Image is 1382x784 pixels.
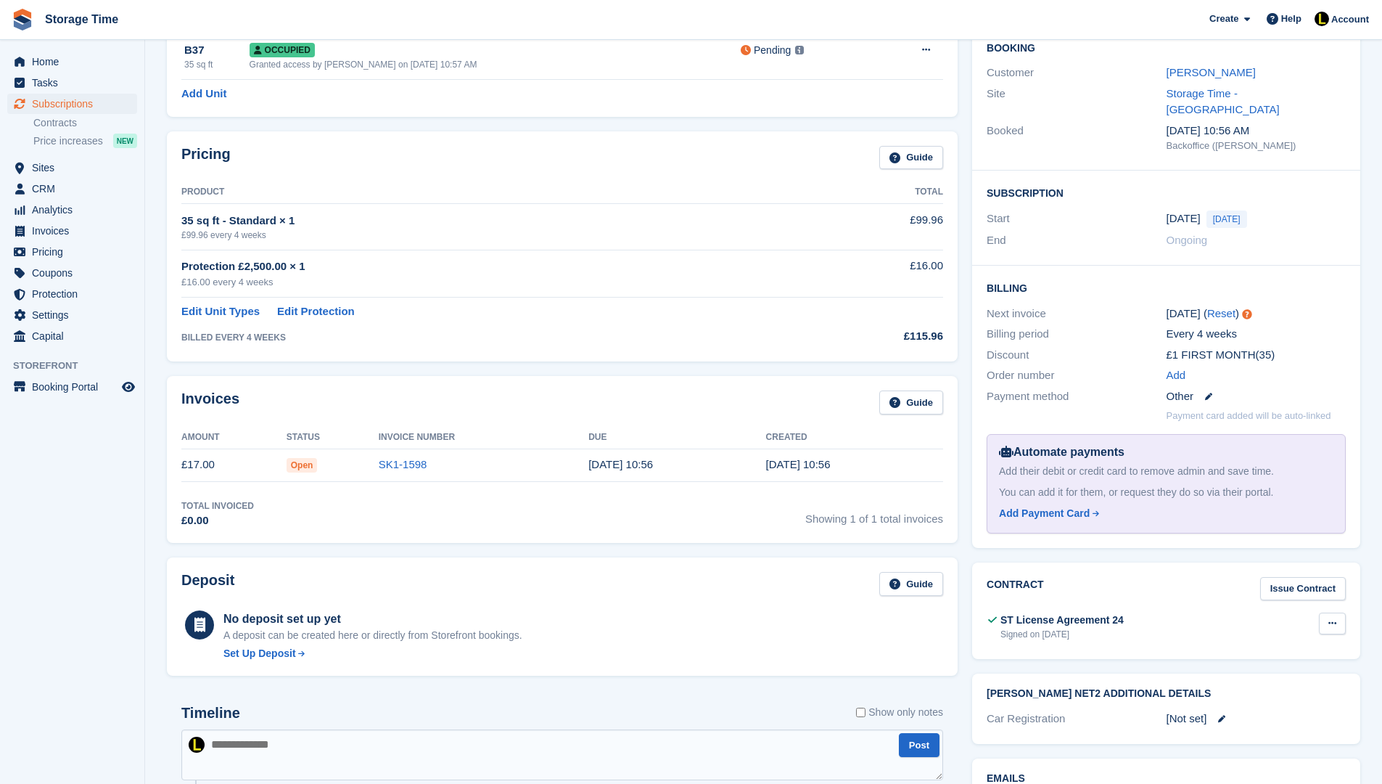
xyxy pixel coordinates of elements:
[12,9,33,30] img: stora-icon-8386f47178a22dfd0bd8f6a31ec36ba5ce8667c1dd55bd0f319d3a0aa187defe.svg
[1167,211,1201,227] time: 2025-08-19 00:00:00 UTC
[32,200,119,220] span: Analytics
[181,449,287,481] td: £17.00
[1000,613,1124,628] div: ST License Agreement 24
[7,242,137,262] a: menu
[223,611,522,628] div: No deposit set up yet
[987,711,1166,727] div: Car Registration
[113,134,137,148] div: NEW
[223,646,296,661] div: Set Up Deposit
[987,388,1166,405] div: Payment method
[899,733,939,757] button: Post
[181,705,240,722] h2: Timeline
[999,444,1333,461] div: Automate payments
[802,250,943,297] td: £16.00
[181,86,226,102] a: Add Unit
[120,378,137,396] a: Preview store
[33,133,137,149] a: Price increases NEW
[32,179,119,199] span: CRM
[7,158,137,178] a: menu
[7,284,137,304] a: menu
[181,213,802,229] div: 35 sq ft - Standard × 1
[7,326,137,346] a: menu
[32,305,119,325] span: Settings
[987,43,1346,54] h2: Booking
[181,146,231,170] h2: Pricing
[588,426,765,449] th: Due
[181,391,239,415] h2: Invoices
[181,513,254,529] div: £0.00
[802,328,943,345] div: £115.96
[181,229,802,242] div: £99.96 every 4 weeks
[181,572,234,596] h2: Deposit
[766,458,831,470] time: 2025-08-19 09:56:27 UTC
[987,65,1166,81] div: Customer
[184,42,250,59] div: B37
[987,326,1166,343] div: Billing period
[32,73,119,93] span: Tasks
[7,377,137,397] a: menu
[32,263,119,283] span: Coupons
[1000,628,1124,641] div: Signed on [DATE]
[32,284,119,304] span: Protection
[987,185,1346,200] h2: Subscription
[1167,326,1346,343] div: Every 4 weeks
[181,331,802,344] div: BILLED EVERY 4 WEEKS
[879,391,943,415] a: Guide
[1167,139,1346,153] div: Backoffice ([PERSON_NAME])
[987,232,1166,249] div: End
[250,58,741,71] div: Granted access by [PERSON_NAME] on [DATE] 10:57 AM
[999,464,1333,479] div: Add their debit or credit card to remove admin and save time.
[766,426,943,449] th: Created
[7,263,137,283] a: menu
[32,377,119,397] span: Booking Portal
[7,73,137,93] a: menu
[999,506,1090,521] div: Add Payment Card
[1260,577,1346,601] a: Issue Contract
[1241,308,1254,321] div: Tooltip anchor
[7,94,137,114] a: menu
[795,46,804,54] img: icon-info-grey-7440780725fd019a000dd9b08b2336e03edf1995a4989e88bcd33f0948082b44.svg
[1315,12,1329,26] img: Laaibah Sarwar
[588,458,653,470] time: 2025-08-20 09:56:27 UTC
[987,123,1166,153] div: Booked
[987,577,1044,601] h2: Contract
[32,242,119,262] span: Pricing
[987,280,1346,295] h2: Billing
[7,305,137,325] a: menu
[987,367,1166,384] div: Order number
[181,426,287,449] th: Amount
[13,359,144,373] span: Storefront
[1167,347,1346,364] div: £1 FIRST MONTH(35)
[379,458,427,470] a: SK1-1598
[754,43,791,58] div: Pending
[805,499,943,529] span: Showing 1 of 1 total invoices
[184,58,250,71] div: 35 sq ft
[802,181,943,204] th: Total
[999,506,1328,521] a: Add Payment Card
[1167,409,1331,423] p: Payment card added will be auto-linked
[32,221,119,241] span: Invoices
[1281,12,1301,26] span: Help
[223,628,522,643] p: A deposit can be created here or directly from Storefront bookings.
[1206,211,1247,228] span: [DATE]
[32,52,119,72] span: Home
[1207,307,1235,319] a: Reset
[379,426,588,449] th: Invoice Number
[181,303,260,320] a: Edit Unit Types
[223,646,522,661] a: Set Up Deposit
[879,572,943,596] a: Guide
[7,179,137,199] a: menu
[1167,388,1346,405] div: Other
[856,705,943,720] label: Show only notes
[181,275,802,290] div: £16.00 every 4 weeks
[32,158,119,178] span: Sites
[33,134,103,148] span: Price increases
[1167,87,1280,116] a: Storage Time - [GEOGRAPHIC_DATA]
[33,116,137,130] a: Contracts
[1331,12,1369,27] span: Account
[1209,12,1238,26] span: Create
[39,7,124,31] a: Storage Time
[879,146,943,170] a: Guide
[181,258,802,275] div: Protection £2,500.00 × 1
[7,52,137,72] a: menu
